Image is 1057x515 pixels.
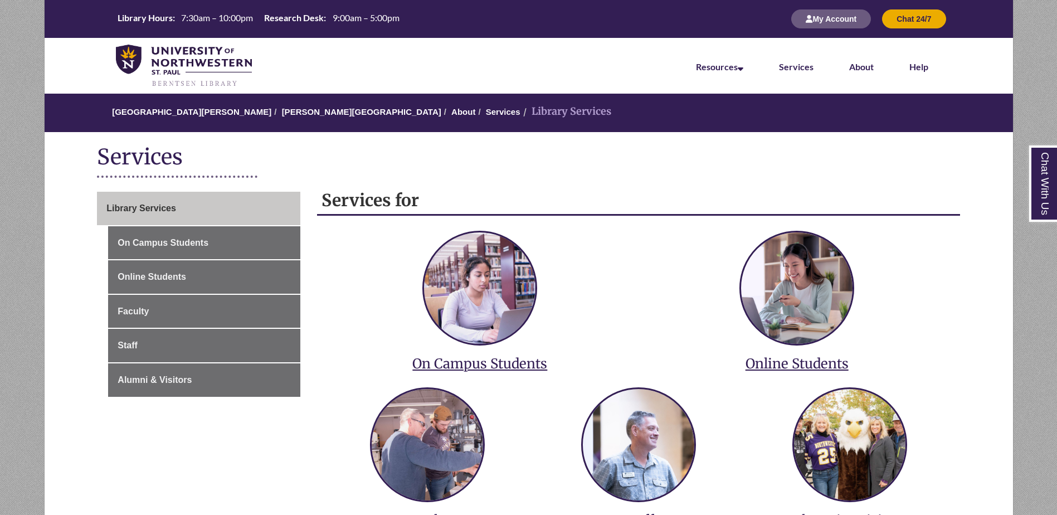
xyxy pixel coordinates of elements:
[106,203,176,213] span: Library Services
[794,389,905,501] img: services for alumni and visitors
[116,45,252,88] img: UNWSP Library Logo
[113,12,404,26] table: Hours Today
[113,12,177,24] th: Library Hours:
[97,192,300,397] div: Guide Page Menu
[372,389,483,501] img: services for faculty
[647,221,947,372] a: services for online students Online Students
[97,143,959,173] h1: Services
[97,192,300,225] a: Library Services
[647,355,947,372] h3: Online Students
[741,232,853,344] img: services for online students
[779,61,814,72] a: Services
[849,61,874,72] a: About
[108,260,300,294] a: Online Students
[791,9,871,28] button: My Account
[108,226,300,260] a: On Campus Students
[583,389,694,501] img: services for staff
[108,295,300,328] a: Faculty
[181,12,253,23] span: 7:30am – 10:00pm
[113,12,404,27] a: Hours Today
[486,107,520,116] a: Services
[330,221,630,372] a: services for on campus students On Campus Students
[112,107,271,116] a: [GEOGRAPHIC_DATA][PERSON_NAME]
[282,107,441,116] a: [PERSON_NAME][GEOGRAPHIC_DATA]
[696,61,743,72] a: Resources
[909,61,928,72] a: Help
[108,363,300,397] a: Alumni & Visitors
[791,14,871,23] a: My Account
[451,107,475,116] a: About
[333,12,400,23] span: 9:00am – 5:00pm
[330,355,630,372] h3: On Campus Students
[882,14,946,23] a: Chat 24/7
[520,104,611,120] li: Library Services
[882,9,946,28] button: Chat 24/7
[260,12,328,24] th: Research Desk:
[108,329,300,362] a: Staff
[317,186,960,216] h2: Services for
[424,232,535,344] img: services for on campus students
